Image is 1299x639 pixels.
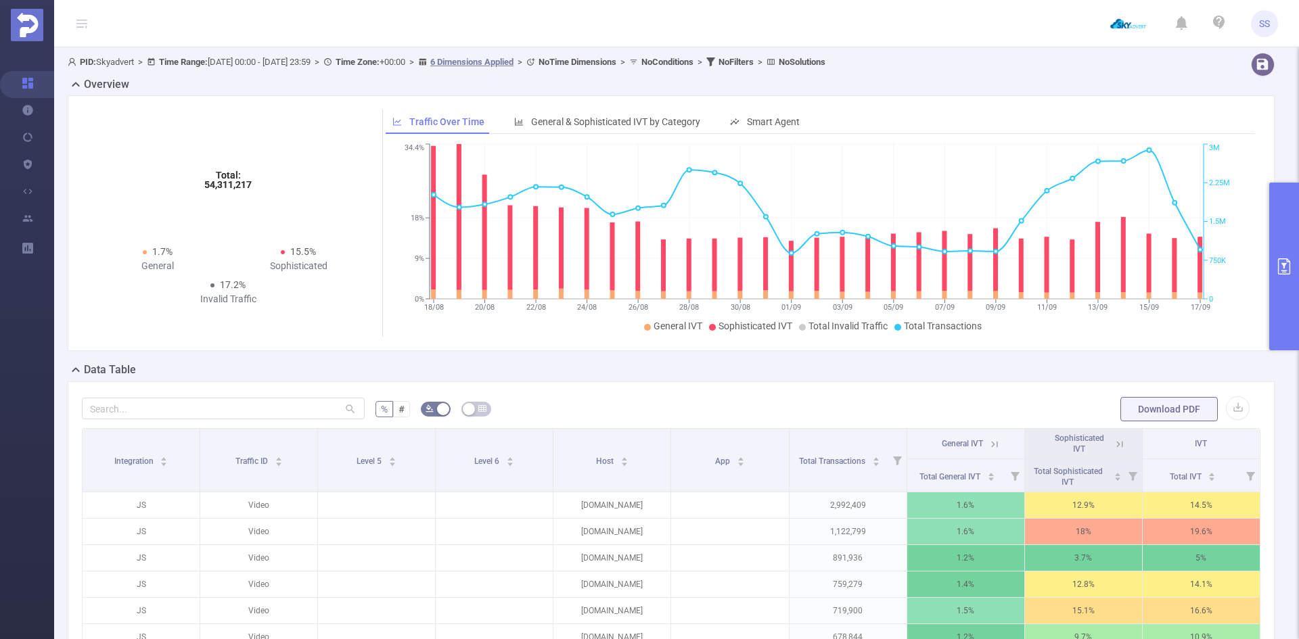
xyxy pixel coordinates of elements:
span: 17.2% [220,279,246,290]
i: icon: user [68,57,80,66]
i: icon: caret-up [507,455,514,459]
span: 15.5% [290,246,316,257]
tspan: 17/09 [1190,303,1210,312]
p: 1.5% [907,598,1024,623]
p: 1.2% [907,545,1024,571]
i: icon: caret-down [160,460,168,465]
p: Video [200,545,317,571]
div: Sort [987,471,995,479]
h2: Overview [84,76,129,93]
i: icon: caret-down [275,460,282,465]
p: [DOMAIN_NAME] [553,545,670,571]
tspan: 18/08 [424,303,443,312]
tspan: 54,311,217 [204,179,252,190]
tspan: 30/08 [730,303,750,312]
tspan: 9% [415,254,424,263]
p: JS [83,545,200,571]
p: JS [83,598,200,623]
i: icon: caret-up [1208,471,1216,475]
span: Smart Agent [747,116,800,127]
tspan: 03/09 [832,303,852,312]
tspan: 05/09 [884,303,903,312]
p: 3.7% [1025,545,1142,571]
i: Filter menu [1241,459,1260,492]
div: Sort [872,455,880,463]
tspan: 1.5M [1209,218,1226,227]
p: [DOMAIN_NAME] [553,598,670,623]
u: 6 Dimensions Applied [430,57,514,67]
i: icon: caret-up [1114,471,1121,475]
i: icon: caret-up [987,471,995,475]
span: Traffic Over Time [409,116,484,127]
tspan: 15/09 [1139,303,1158,312]
tspan: 0 [1209,295,1213,304]
p: [DOMAIN_NAME] [553,519,670,544]
tspan: 09/09 [986,303,1005,312]
span: Total General IVT [919,472,982,481]
span: > [514,57,526,67]
p: Video [200,571,317,597]
b: No Conditions [641,57,693,67]
p: 16.6% [1143,598,1260,623]
i: Filter menu [1005,459,1024,492]
tspan: 13/09 [1088,303,1108,312]
p: JS [83,492,200,518]
tspan: 01/09 [781,303,801,312]
p: 12.8% [1025,571,1142,597]
p: 19.6% [1143,519,1260,544]
h2: Data Table [84,362,136,378]
i: icon: bar-chart [514,117,524,126]
p: 1.6% [907,492,1024,518]
span: > [134,57,147,67]
i: icon: caret-down [737,460,744,465]
span: Integration [114,456,156,466]
tspan: 28/08 [679,303,699,312]
tspan: 0% [415,295,424,304]
span: Traffic ID [235,456,270,466]
p: 14.1% [1143,571,1260,597]
span: SS [1259,10,1270,37]
i: icon: caret-down [620,460,628,465]
span: Skyadvert [DATE] 00:00 - [DATE] 23:59 +00:00 [68,57,825,67]
b: Time Zone: [336,57,380,67]
i: icon: table [478,404,486,412]
div: Sort [388,455,396,463]
i: icon: caret-down [507,460,514,465]
tspan: 20/08 [475,303,495,312]
i: icon: caret-down [987,475,995,479]
p: 18% [1025,519,1142,544]
p: 14.5% [1143,492,1260,518]
p: 5% [1143,545,1260,571]
i: icon: line-chart [392,117,402,126]
span: % [381,404,388,415]
span: Total Invalid Traffic [808,321,888,331]
p: 15.1% [1025,598,1142,623]
b: No Filters [719,57,754,67]
span: General & Sophisticated IVT by Category [531,116,700,127]
i: Filter menu [888,429,907,492]
div: Sort [275,455,283,463]
p: [DOMAIN_NAME] [553,492,670,518]
i: icon: caret-down [872,460,880,465]
tspan: 18% [411,214,424,222]
p: 2,992,409 [790,492,907,518]
span: Sophisticated IVT [719,321,792,331]
img: Protected Media [11,9,43,41]
i: icon: caret-up [275,455,282,459]
tspan: 07/09 [934,303,954,312]
div: Sort [506,455,514,463]
span: Level 6 [474,456,501,466]
input: Search... [82,398,365,419]
button: Download PDF [1120,397,1218,421]
span: IVT [1195,439,1207,448]
i: icon: bg-colors [426,404,434,412]
span: General IVT [942,439,983,448]
span: > [754,57,767,67]
p: 1.4% [907,571,1024,597]
span: General IVT [654,321,702,331]
p: Video [200,492,317,518]
span: 1.7% [152,246,173,257]
span: Total Sophisticated IVT [1034,467,1103,487]
i: icon: caret-down [389,460,396,465]
tspan: 3M [1209,144,1220,153]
